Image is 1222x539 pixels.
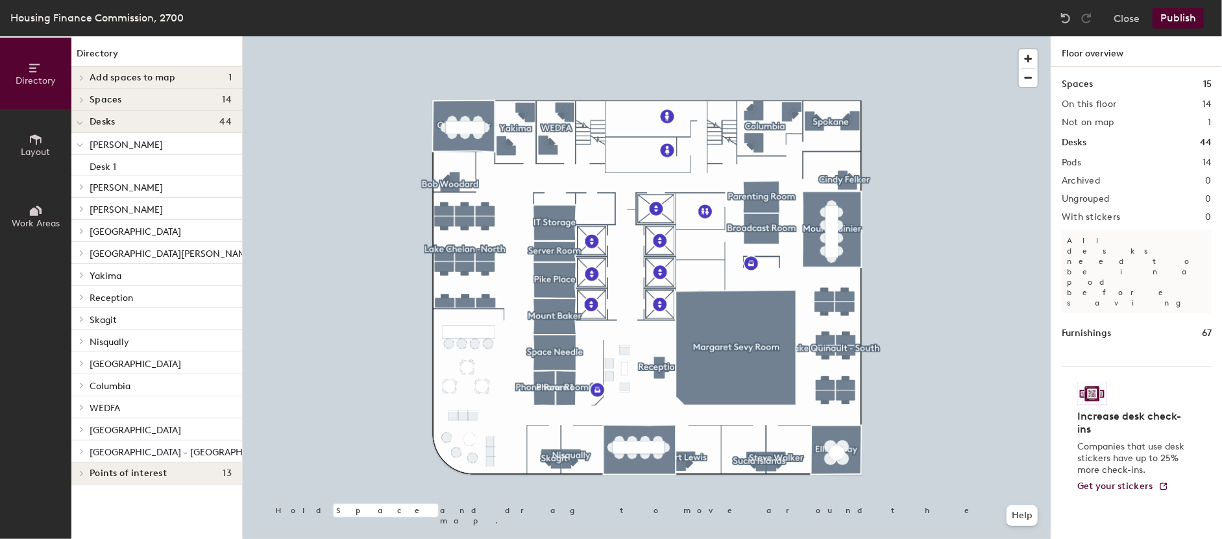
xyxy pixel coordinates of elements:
[1080,12,1093,25] img: Redo
[1062,230,1212,313] p: All desks need to be in a pod before saving
[90,95,122,105] span: Spaces
[12,218,60,229] span: Work Areas
[1206,194,1212,204] h2: 0
[90,117,115,127] span: Desks
[90,381,130,392] span: Columbia
[90,403,120,414] span: WEDFA
[90,139,163,150] span: [PERSON_NAME]
[90,73,176,83] span: Add spaces to map
[1206,212,1212,222] h2: 0
[1062,136,1086,150] h1: Desks
[222,95,232,105] span: 14
[1077,383,1107,405] img: Sticker logo
[90,204,163,215] span: [PERSON_NAME]
[1200,136,1212,150] h1: 44
[90,293,133,304] span: Reception
[1062,194,1110,204] h2: Ungrouped
[1051,36,1222,67] h1: Floor overview
[90,226,181,237] span: [GEOGRAPHIC_DATA]
[228,73,232,83] span: 1
[1077,481,1153,492] span: Get your stickers
[71,47,242,67] h1: Directory
[90,315,117,326] span: Skagit
[21,147,51,158] span: Layout
[1007,505,1038,526] button: Help
[1203,99,1212,110] h2: 14
[90,468,167,479] span: Points of interest
[1077,481,1169,492] a: Get your stickers
[1059,12,1072,25] img: Undo
[223,468,232,479] span: 13
[90,359,181,370] span: [GEOGRAPHIC_DATA]
[90,182,163,193] span: [PERSON_NAME]
[1077,441,1188,476] p: Companies that use desk stickers have up to 25% more check-ins.
[16,75,56,86] span: Directory
[90,425,181,436] span: [GEOGRAPHIC_DATA]
[10,10,184,26] div: Housing Finance Commission, 2700
[1202,326,1212,341] h1: 67
[90,337,129,348] span: Nisqually
[1062,176,1100,186] h2: Archived
[1077,410,1188,436] h4: Increase desk check-ins
[1062,77,1093,91] h1: Spaces
[1203,77,1212,91] h1: 15
[1153,8,1204,29] button: Publish
[1114,8,1140,29] button: Close
[1208,117,1212,128] h2: 1
[1062,117,1114,128] h2: Not on map
[90,248,254,259] span: [GEOGRAPHIC_DATA][PERSON_NAME]
[1062,212,1121,222] h2: With stickers
[90,158,116,173] p: Desk 1
[90,270,121,281] span: Yakima
[1062,99,1117,110] h2: On this floor
[219,117,232,127] span: 44
[1062,326,1111,341] h1: Furnishings
[1206,176,1212,186] h2: 0
[1203,158,1212,168] h2: 14
[90,447,282,458] span: [GEOGRAPHIC_DATA] - [GEOGRAPHIC_DATA]
[1062,158,1081,168] h2: Pods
